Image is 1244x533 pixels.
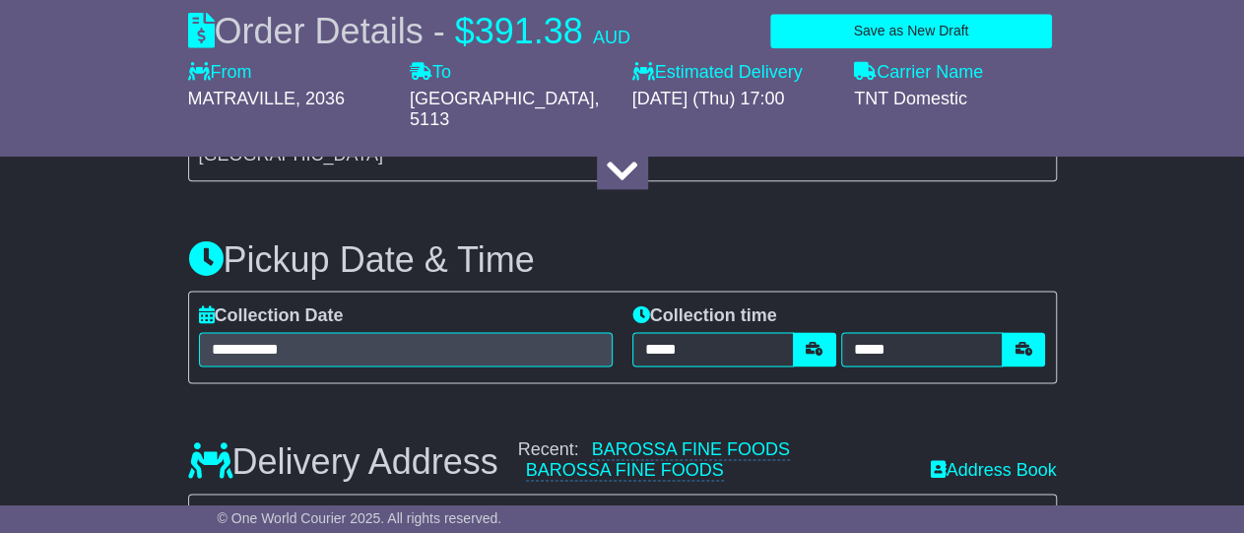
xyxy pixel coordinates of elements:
[770,14,1051,48] button: Save as New Draft
[188,240,1057,280] h3: Pickup Date & Time
[854,62,983,84] label: Carrier Name
[295,89,345,108] span: , 2036
[592,439,790,460] a: BAROSSA FINE FOODS
[632,89,835,110] div: [DATE] (Thu) 17:00
[199,145,383,165] span: [GEOGRAPHIC_DATA]
[593,28,630,47] span: AUD
[930,460,1056,480] a: Address Book
[632,62,835,84] label: Estimated Delivery
[455,11,475,51] span: $
[188,62,252,84] label: From
[475,11,583,51] span: 391.38
[188,89,295,108] span: MATRAVILLE
[188,10,630,52] div: Order Details -
[526,460,724,481] a: BAROSSA FINE FOODS
[218,510,502,526] span: © One World Courier 2025. All rights reserved.
[632,305,777,327] label: Collection time
[410,89,599,130] span: , 5113
[410,62,451,84] label: To
[188,442,498,482] h3: Delivery Address
[199,305,344,327] label: Collection Date
[518,439,911,482] div: Recent:
[410,89,594,108] span: [GEOGRAPHIC_DATA]
[854,89,1057,110] div: TNT Domestic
